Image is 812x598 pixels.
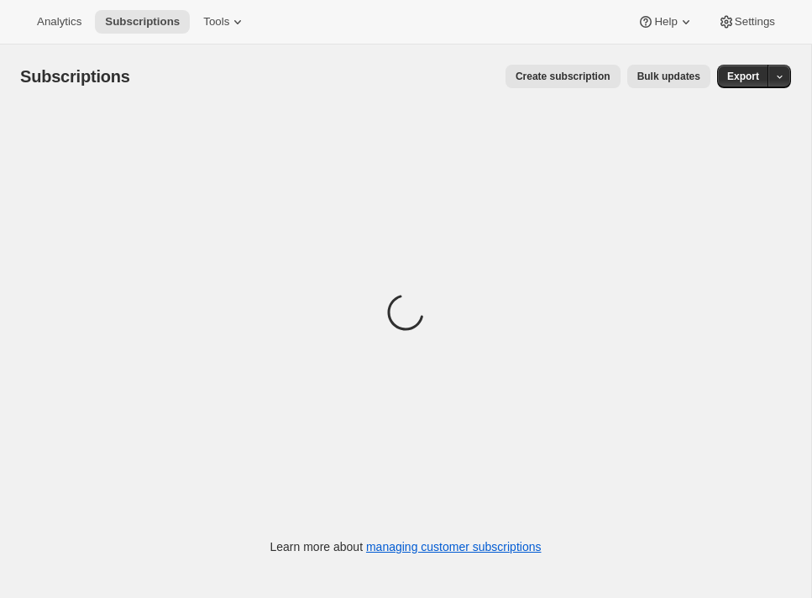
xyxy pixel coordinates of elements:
[193,10,256,34] button: Tools
[270,538,542,555] p: Learn more about
[735,15,775,29] span: Settings
[20,67,130,86] span: Subscriptions
[727,70,759,83] span: Export
[708,10,785,34] button: Settings
[506,65,621,88] button: Create subscription
[717,65,769,88] button: Export
[654,15,677,29] span: Help
[627,65,710,88] button: Bulk updates
[637,70,700,83] span: Bulk updates
[27,10,92,34] button: Analytics
[627,10,704,34] button: Help
[105,15,180,29] span: Subscriptions
[203,15,229,29] span: Tools
[516,70,610,83] span: Create subscription
[366,540,542,553] a: managing customer subscriptions
[37,15,81,29] span: Analytics
[95,10,190,34] button: Subscriptions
